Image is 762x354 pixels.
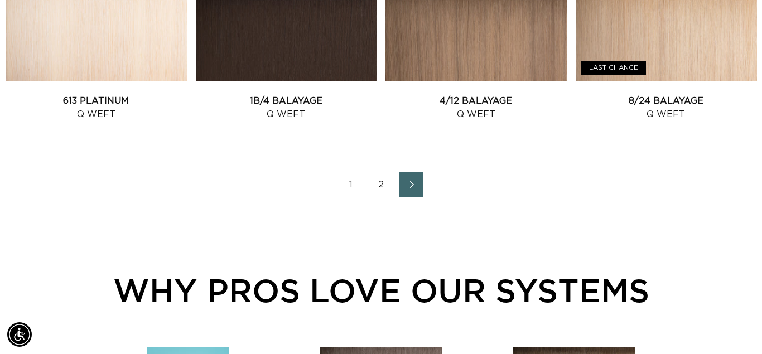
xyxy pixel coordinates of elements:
[339,172,363,197] a: Page 1
[67,266,695,314] div: WHY PROS LOVE OUR SYSTEMS
[576,94,757,121] a: 8/24 Balayage Q Weft
[7,322,32,347] div: Accessibility Menu
[369,172,393,197] a: Page 2
[706,300,762,354] iframe: Chat Widget
[399,172,423,197] a: Next page
[6,172,756,197] nav: Pagination
[6,94,187,121] a: 613 Platinum Q Weft
[196,94,377,121] a: 1B/4 Balayage Q Weft
[385,94,567,121] a: 4/12 Balayage Q Weft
